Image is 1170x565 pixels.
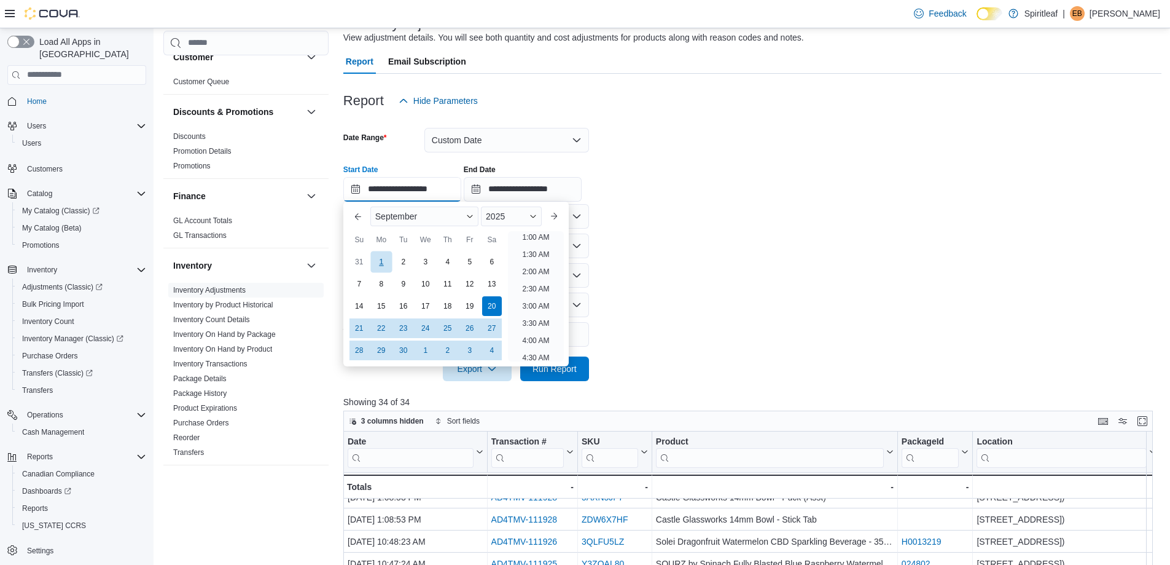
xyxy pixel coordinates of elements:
[460,341,480,360] div: day-3
[173,106,273,118] h3: Discounts & Promotions
[902,437,959,448] div: PackageId
[22,186,57,201] button: Catalog
[349,318,369,338] div: day-21
[22,186,146,201] span: Catalog
[491,437,563,448] div: Transaction #
[347,480,483,494] div: Totals
[17,297,89,312] a: Bulk Pricing Import
[909,1,971,26] a: Feedback
[17,484,146,499] span: Dashboards
[22,162,68,176] a: Customers
[173,476,203,489] h3: Loyalty
[173,259,212,272] h3: Inventory
[2,448,151,465] button: Reports
[173,286,246,294] a: Inventory Adjustments
[173,433,200,443] span: Reorder
[349,274,369,294] div: day-7
[343,133,387,143] label: Date Range
[173,132,206,141] span: Discounts
[482,252,502,272] div: day-6
[22,119,51,133] button: Users
[12,135,151,152] button: Users
[416,341,435,360] div: day-1
[430,414,485,429] button: Sort fields
[460,230,480,250] div: Fr
[22,119,146,133] span: Users
[388,49,466,74] span: Email Subscription
[517,350,554,365] li: 4:30 AM
[12,517,151,534] button: [US_STATE] CCRS
[27,189,52,199] span: Catalog
[22,138,41,148] span: Users
[17,297,146,312] span: Bulk Pricing Import
[394,341,413,360] div: day-30
[394,274,413,294] div: day-9
[572,300,582,310] button: Open list of options
[977,437,1146,448] div: Location
[173,448,204,457] a: Transfers
[34,36,146,60] span: Load All Apps in [GEOGRAPHIC_DATA]
[348,207,368,226] button: Previous Month
[12,237,151,254] button: Promotions
[2,261,151,279] button: Inventory
[17,238,64,253] a: Promotions
[416,296,435,316] div: day-17
[17,366,146,381] span: Transfers (Classic)
[22,543,146,558] span: Settings
[12,330,151,347] a: Inventory Manager (Classic)
[27,265,57,275] span: Inventory
[370,207,478,226] div: Button. Open the month selector. September is currently selected.
[173,51,213,63] h3: Customer
[173,418,229,428] span: Purchase Orders
[12,296,151,313] button: Bulk Pricing Import
[12,465,151,483] button: Canadian Compliance
[394,318,413,338] div: day-23
[27,452,53,462] span: Reports
[173,404,237,413] a: Product Expirations
[173,403,237,413] span: Product Expirations
[12,202,151,219] a: My Catalog (Classic)
[22,385,53,395] span: Transfers
[348,437,474,448] div: Date
[348,534,483,549] div: [DATE] 10:48:23 AM
[443,357,512,381] button: Export
[481,207,542,226] div: Button. Open the year selector. 2025 is currently selected.
[1135,414,1150,429] button: Enter fullscreen
[173,162,211,170] a: Promotions
[2,406,151,424] button: Operations
[460,274,480,294] div: day-12
[22,449,146,464] span: Reports
[173,389,227,398] span: Package History
[977,490,1156,505] div: [STREET_ADDRESS])
[304,50,319,65] button: Customer
[450,357,504,381] span: Export
[22,299,84,309] span: Bulk Pricing Import
[517,316,554,331] li: 3:30 AM
[22,263,146,277] span: Inventory
[375,211,417,221] span: September
[582,437,638,448] div: SKU
[17,314,79,329] a: Inventory Count
[349,341,369,360] div: day-28
[482,341,502,360] div: day-4
[977,437,1156,468] button: Location
[2,159,151,177] button: Customers
[482,230,502,250] div: Sa
[173,345,272,354] a: Inventory On Hand by Product
[582,515,628,524] a: ZDW6X7HF
[656,437,884,448] div: Product
[173,51,302,63] button: Customer
[902,537,942,547] a: H0013219
[343,93,384,108] h3: Report
[491,437,563,468] div: Transaction Url
[508,231,564,362] ul: Time
[572,241,582,251] button: Open list of options
[12,483,151,500] a: Dashboards
[173,374,227,384] span: Package Details
[22,504,48,513] span: Reports
[532,363,577,375] span: Run Report
[12,313,151,330] button: Inventory Count
[656,490,894,505] div: Castle Glassworks 14mm Bowl - Puck (Asst)
[163,283,329,465] div: Inventory
[173,146,232,156] span: Promotion Details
